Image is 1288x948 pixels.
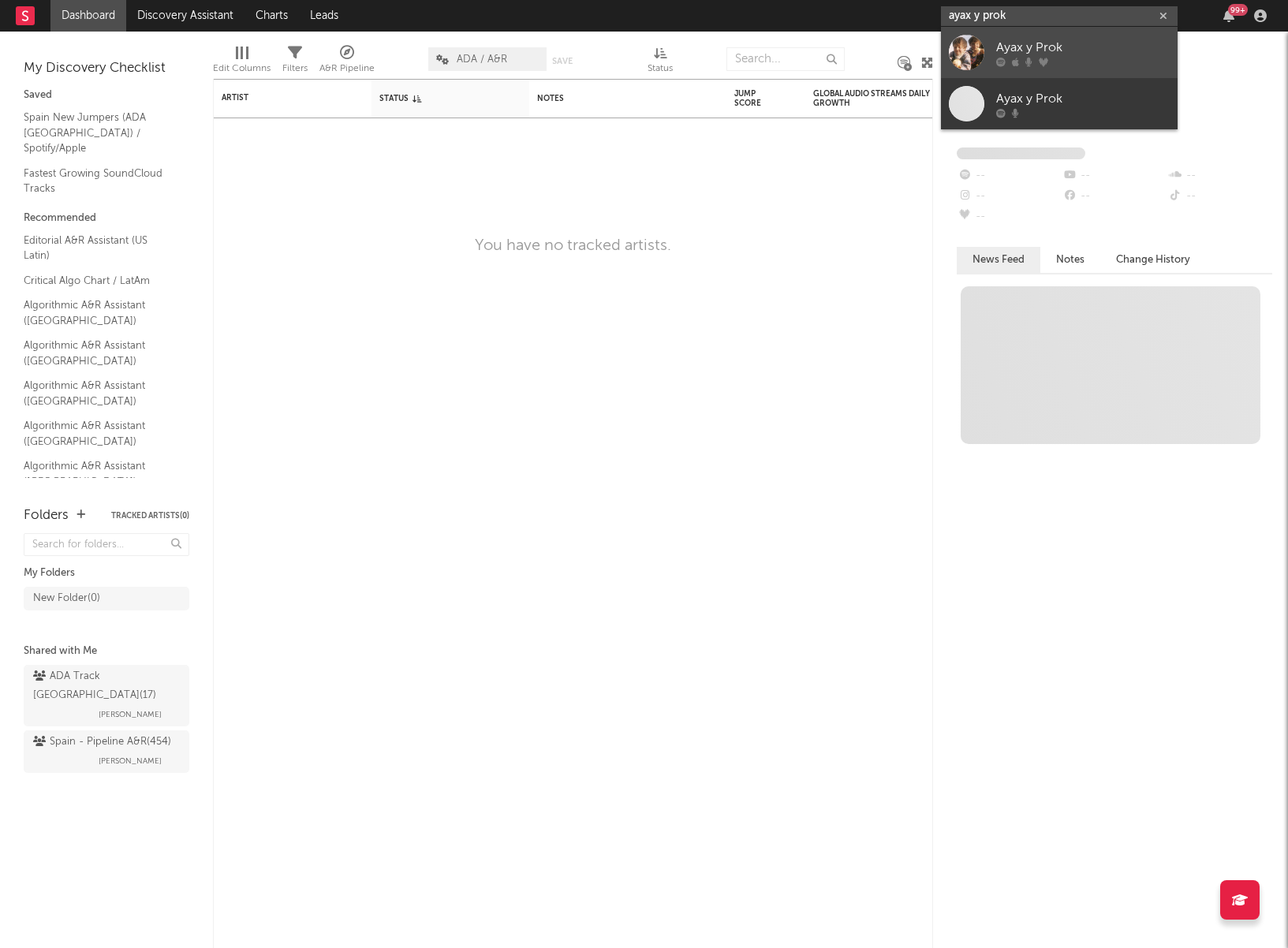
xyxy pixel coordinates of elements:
div: Ayax y Prok [996,38,1170,57]
div: Notes [537,94,695,103]
div: -- [957,166,1062,186]
a: Editorial A&R Assistant (US Latin) [24,232,174,264]
a: Spain - Pipeline A&R(454)[PERSON_NAME] [24,730,189,773]
span: Fans Added by Platform [957,147,1085,159]
button: Tracked Artists(0) [111,512,189,520]
a: Fastest Growing SoundCloud Tracks [24,165,174,197]
div: -- [1167,166,1272,186]
a: Algorithmic A&R Assistant ([GEOGRAPHIC_DATA]) [24,297,174,329]
input: Search... [726,47,845,71]
div: Jump Score [734,89,774,108]
span: ADA / A&R [457,54,507,65]
a: New Folder(0) [24,587,189,610]
div: ADA Track [GEOGRAPHIC_DATA] ( 17 ) [33,667,176,705]
div: You have no tracked artists. [475,237,671,256]
a: Algorithmic A&R Assistant ([GEOGRAPHIC_DATA]) [24,337,174,369]
input: Search for artists [941,6,1178,26]
span: [PERSON_NAME] [99,705,162,724]
a: Ayax y Prok [941,27,1178,78]
div: Recommended [24,209,189,228]
div: My Folders [24,564,189,583]
div: Edit Columns [213,59,271,78]
div: Folders [24,506,69,525]
div: -- [1167,186,1272,207]
div: My Discovery Checklist [24,59,189,78]
button: Change History [1100,247,1206,273]
div: A&R Pipeline [319,39,375,85]
button: Save [552,57,573,65]
div: Global Audio Streams Daily Growth [813,89,931,108]
a: ADA Track [GEOGRAPHIC_DATA](17)[PERSON_NAME] [24,665,189,726]
div: -- [1062,166,1167,186]
a: Algorithmic A&R Assistant ([GEOGRAPHIC_DATA]) [24,417,174,450]
div: Saved [24,86,189,105]
div: 99 + [1228,4,1248,16]
div: Status [648,39,673,85]
div: -- [1062,186,1167,207]
button: 99+ [1223,9,1234,22]
a: Ayax y Prok [941,78,1178,129]
div: Status [648,59,673,78]
div: Filters [282,39,308,85]
div: -- [957,207,1062,227]
div: A&R Pipeline [319,59,375,78]
button: Notes [1040,247,1100,273]
div: Ayax y Prok [996,89,1170,108]
div: Shared with Me [24,642,189,661]
a: Algorithmic A&R Assistant ([GEOGRAPHIC_DATA]) [24,457,174,490]
a: Spain New Jumpers (ADA [GEOGRAPHIC_DATA]) / Spotify/Apple [24,109,174,157]
div: Edit Columns [213,39,271,85]
input: Search for folders... [24,533,189,556]
a: Critical Algo Chart / LatAm [24,272,174,289]
span: [PERSON_NAME] [99,752,162,771]
a: Algorithmic A&R Assistant ([GEOGRAPHIC_DATA]) [24,377,174,409]
div: New Folder ( 0 ) [33,589,100,608]
div: Artist [222,93,340,103]
div: Status [379,94,482,103]
div: Spain - Pipeline A&R ( 454 ) [33,733,171,752]
button: News Feed [957,247,1040,273]
div: Filters [282,59,308,78]
div: -- [957,186,1062,207]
